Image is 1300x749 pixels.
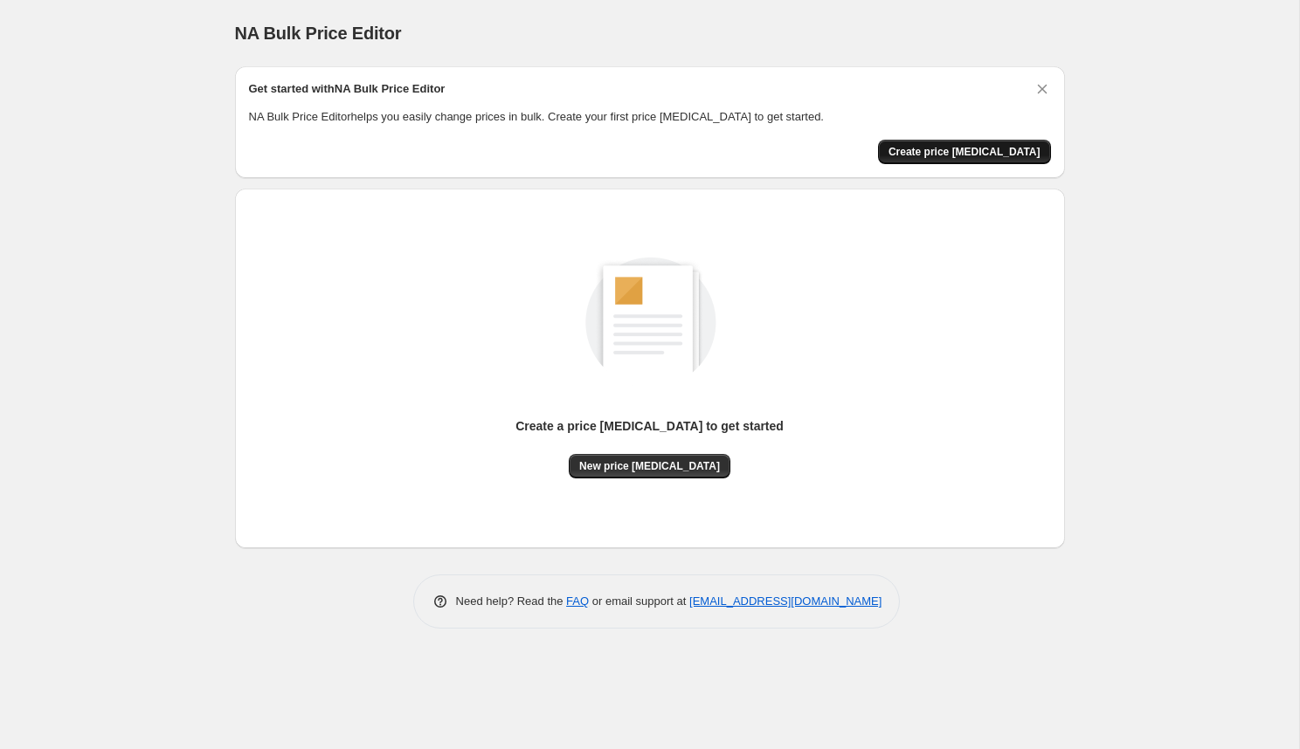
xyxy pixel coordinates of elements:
[515,417,784,435] p: Create a price [MEDICAL_DATA] to get started
[249,80,446,98] h2: Get started with NA Bulk Price Editor
[249,108,1051,126] p: NA Bulk Price Editor helps you easily change prices in bulk. Create your first price [MEDICAL_DAT...
[579,459,720,473] span: New price [MEDICAL_DATA]
[569,454,730,478] button: New price [MEDICAL_DATA]
[689,594,882,608] a: [EMAIL_ADDRESS][DOMAIN_NAME]
[878,140,1051,164] button: Create price change job
[456,594,567,608] span: Need help? Read the
[566,594,589,608] a: FAQ
[235,24,402,43] span: NA Bulk Price Editor
[589,594,689,608] span: or email support at
[889,145,1041,159] span: Create price [MEDICAL_DATA]
[1034,80,1051,98] button: Dismiss card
